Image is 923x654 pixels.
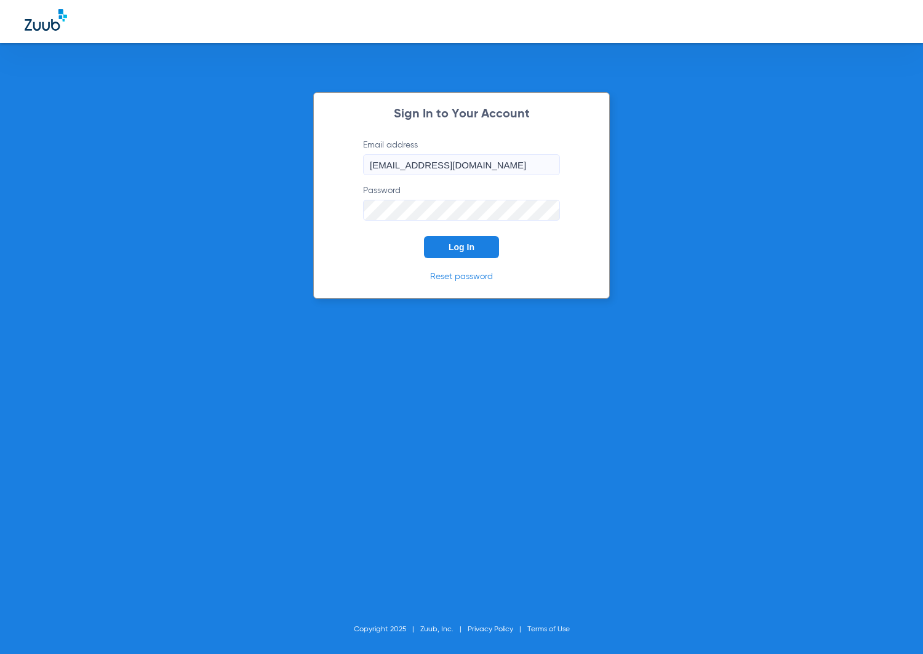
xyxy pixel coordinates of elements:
[420,623,468,636] li: Zuub, Inc.
[354,623,420,636] li: Copyright 2025
[363,154,560,175] input: Email address
[468,626,513,633] a: Privacy Policy
[449,242,474,252] span: Log In
[25,9,67,31] img: Zuub Logo
[527,626,570,633] a: Terms of Use
[363,139,560,175] label: Email address
[424,236,499,258] button: Log In
[430,272,493,281] a: Reset password
[861,595,923,654] iframe: Chat Widget
[363,200,560,221] input: Password
[363,184,560,221] label: Password
[345,108,578,120] h2: Sign In to Your Account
